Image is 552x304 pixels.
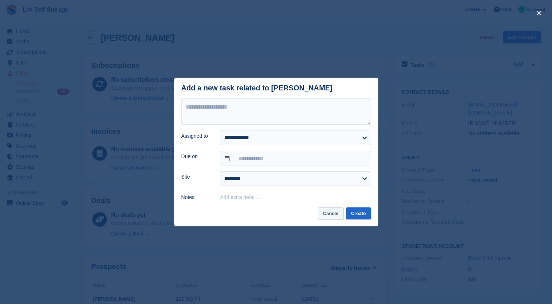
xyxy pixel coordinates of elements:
[181,194,212,201] label: Notes
[181,132,212,140] label: Assigned to
[181,84,333,92] div: Add a new task related to [PERSON_NAME]
[318,207,344,219] button: Cancel
[181,153,212,160] label: Due on
[533,7,545,19] button: close
[220,194,260,200] button: Add extra detail…
[346,207,371,219] button: Create
[181,173,212,181] label: Site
